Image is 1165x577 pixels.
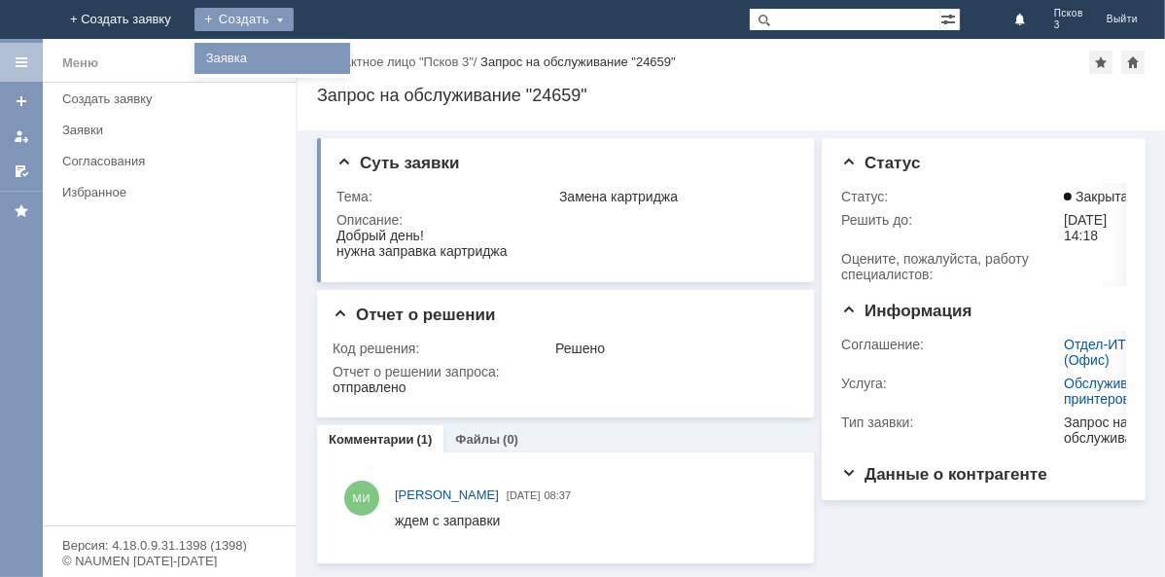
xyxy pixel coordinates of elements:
a: Согласования [54,146,292,176]
div: Oцените, пожалуйста, работу специалистов: [841,251,1060,282]
div: Услуга: [841,376,1060,391]
div: Создать заявку [62,91,284,106]
span: Суть заявки [336,154,459,172]
div: © NAUMEN [DATE]-[DATE] [62,555,276,567]
a: Создать заявку [6,86,37,117]
div: (1) [417,432,433,447]
div: Запрос на обслуживание [1064,415,1158,446]
div: Заявки [62,123,284,137]
div: Отчет о решении запроса: [333,364,794,379]
a: [PERSON_NAME] [395,486,499,505]
a: Мои заявки [6,121,37,152]
span: [PERSON_NAME] [395,487,499,502]
div: Статус: [841,189,1060,204]
div: Решено [555,341,790,356]
div: (0) [503,432,518,447]
a: Создать заявку [54,84,292,114]
div: Тип заявки: [841,415,1060,430]
span: [DATE] 14:18 [1064,212,1107,243]
span: Статус [841,154,920,172]
a: Обслуживание принтеров [1064,376,1158,407]
span: Данные о контрагенте [841,465,1047,484]
div: Сделать домашней страницей [1121,51,1145,74]
span: 3 [1054,19,1083,31]
a: Контактное лицо "Псков 3" [317,54,474,69]
div: Версия: 4.18.0.9.31.1398 (1398) [62,539,276,552]
div: Запрос на обслуживание "24659" [480,54,676,69]
div: Описание: [336,212,794,228]
span: [DATE] [507,489,541,501]
div: Создать [194,8,294,31]
div: Соглашение: [841,337,1060,352]
div: Решить до: [841,212,1060,228]
div: Избранное [62,185,263,199]
span: Псков [1054,8,1083,19]
div: Запрос на обслуживание "24659" [317,86,1146,105]
div: / [317,54,480,69]
a: Комментарии [329,432,414,447]
a: Мои согласования [6,156,37,187]
span: 08:37 [545,489,572,501]
div: Добавить в избранное [1089,51,1112,74]
span: Отчет о решении [333,306,495,324]
span: Информация [841,302,971,320]
a: Отдел-ИТ (Офис) [1064,337,1126,368]
div: Меню [62,52,98,75]
div: Замена картриджа [559,189,790,204]
div: Тема: [336,189,555,204]
a: Заявки [54,115,292,145]
a: Заявка [198,47,346,70]
div: Согласования [62,154,284,168]
span: Расширенный поиск [940,9,960,27]
span: Закрыта [1064,189,1128,204]
div: Код решения: [333,341,551,356]
a: Файлы [455,432,500,447]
